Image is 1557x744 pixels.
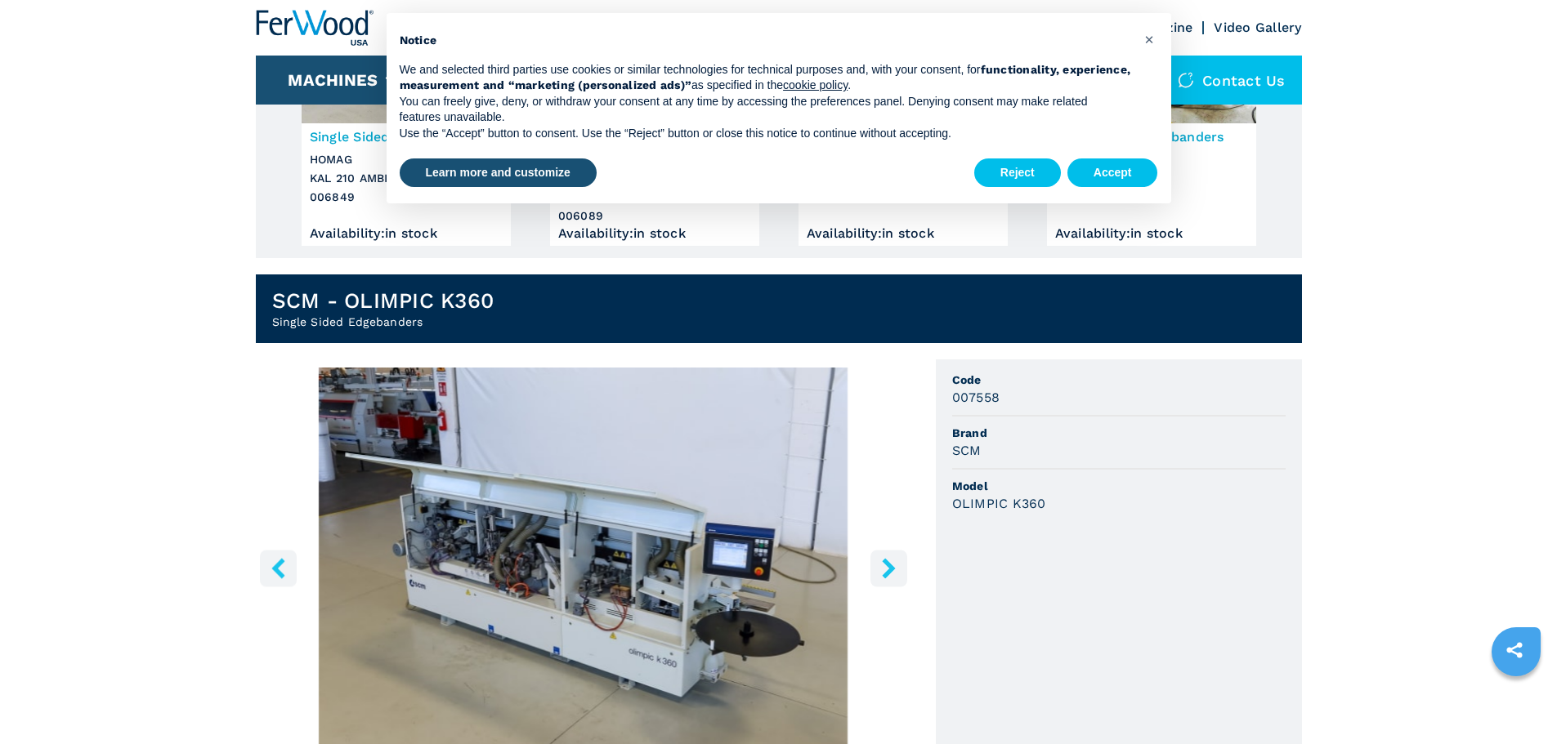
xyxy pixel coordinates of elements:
[272,287,494,314] h1: SCM - OLIMPIC K360
[310,150,503,207] h3: HOMAG KAL 210 AMBITION 2264 006849
[1161,56,1302,105] div: Contact us
[400,94,1132,126] p: You can freely give, deny, or withdraw your consent at any time by accessing the preferences pane...
[870,550,907,586] button: right-button
[1055,229,1248,238] div: Availability : in stock
[1494,630,1535,670] a: sharethis
[807,229,1000,238] div: Availability : in stock
[952,478,1286,494] span: Model
[974,158,1061,188] button: Reject
[400,63,1131,92] strong: functionality, experience, measurement and “marketing (personalized ads)”
[302,1,511,246] a: Single Sided Edgebanders HOMAG KAL 210 AMBITION 2264Single Sided EdgebandersHOMAGKAL 210 AMBITION...
[952,372,1286,388] span: Code
[400,158,597,188] button: Learn more and customize
[1488,670,1545,732] iframe: Chat
[952,425,1286,441] span: Brand
[310,127,503,146] h3: Single Sided Edgebanders
[1178,72,1194,88] img: Contact us
[558,229,751,238] div: Availability : in stock
[272,314,494,330] h2: Single Sided Edgebanders
[952,494,1046,513] h3: OLIMPIC K360
[310,229,503,238] div: Availability : in stock
[1214,20,1301,35] a: Video Gallery
[1144,29,1154,49] span: ×
[400,126,1132,142] p: Use the “Accept” button to consent. Use the “Reject” button or close this notice to continue with...
[1067,158,1158,188] button: Accept
[1137,26,1163,52] button: Close this notice
[256,10,374,46] img: Ferwood
[783,78,848,91] a: cookie policy
[260,550,297,586] button: left-button
[288,70,378,90] button: Machines
[400,33,1132,49] h2: Notice
[952,441,982,460] h3: SCM
[952,388,1000,407] h3: 007558
[400,62,1132,94] p: We and selected third parties use cookies or similar technologies for technical purposes and, wit...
